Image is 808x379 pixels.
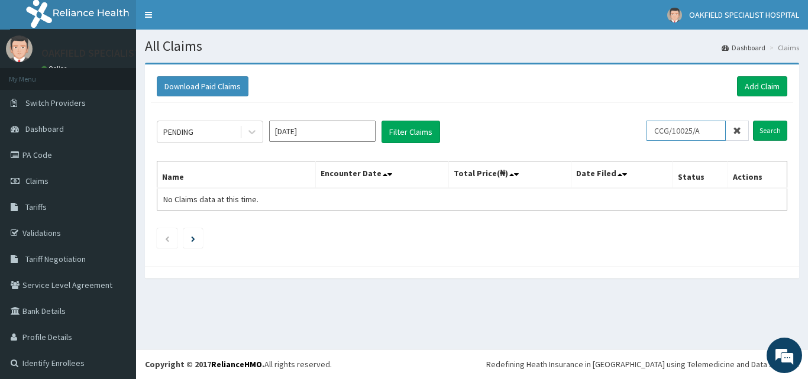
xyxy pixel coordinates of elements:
th: Date Filed [571,161,673,189]
p: OAKFIELD SPECIALIST HOSPITAL [41,48,189,59]
h1: All Claims [145,38,799,54]
a: Online [41,64,70,73]
div: Redefining Heath Insurance in [GEOGRAPHIC_DATA] using Telemedicine and Data Science! [486,358,799,370]
input: Select Month and Year [269,121,376,142]
th: Status [673,161,728,189]
li: Claims [767,43,799,53]
textarea: Type your message and hit 'Enter' [6,253,225,294]
span: OAKFIELD SPECIALIST HOSPITAL [689,9,799,20]
footer: All rights reserved. [136,349,808,379]
span: Switch Providers [25,98,86,108]
a: RelianceHMO [211,359,262,370]
a: Previous page [164,233,170,244]
input: Search by HMO ID [647,121,726,141]
input: Search [753,121,787,141]
a: Add Claim [737,76,787,96]
img: User Image [667,8,682,22]
div: Minimize live chat window [194,6,222,34]
th: Total Price(₦) [448,161,571,189]
th: Name [157,161,316,189]
a: Dashboard [722,43,765,53]
th: Actions [728,161,787,189]
span: We're online! [69,114,163,234]
img: User Image [6,35,33,62]
div: PENDING [163,126,193,138]
span: Tariffs [25,202,47,212]
span: Tariff Negotiation [25,254,86,264]
strong: Copyright © 2017 . [145,359,264,370]
button: Filter Claims [382,121,440,143]
span: No Claims data at this time. [163,194,258,205]
button: Download Paid Claims [157,76,248,96]
span: Claims [25,176,49,186]
img: d_794563401_company_1708531726252_794563401 [22,59,48,89]
th: Encounter Date [316,161,448,189]
span: Dashboard [25,124,64,134]
div: Chat with us now [62,66,199,82]
a: Next page [191,233,195,244]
